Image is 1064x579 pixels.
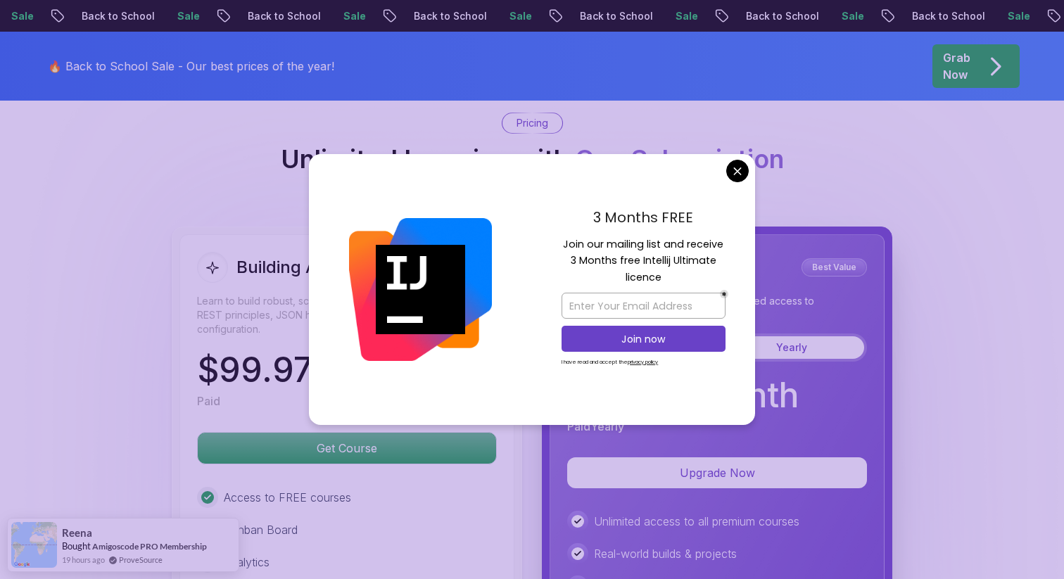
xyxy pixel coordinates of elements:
p: Access to FREE courses [224,489,351,506]
p: Unlimited access to all premium courses [594,513,799,530]
p: Back to School [901,9,996,23]
p: 🔥 Back to School Sale - Our best prices of the year! [48,58,334,75]
p: Back to School [236,9,332,23]
h2: Building APIs with Spring Boot [236,256,480,279]
p: Best Value [804,260,865,274]
p: Real-world builds & projects [594,545,737,562]
h2: Unlimited Learning with [281,145,784,173]
p: Sale [332,9,377,23]
button: Get Course [197,432,497,464]
p: Sale [166,9,211,23]
p: Pricing [517,116,548,130]
p: Analytics [224,554,270,571]
p: Kanban Board [224,521,298,538]
p: Sale [996,9,1041,23]
span: 19 hours ago [62,554,105,566]
button: Upgrade Now [567,457,867,488]
span: Bought [62,540,91,552]
img: provesource social proof notification image [11,522,57,568]
p: Sale [498,9,543,23]
a: Amigoscode PRO Membership [92,541,207,552]
p: Paid Yearly [567,418,624,435]
button: Yearly [718,336,864,359]
a: Upgrade Now [567,466,867,480]
span: Reena [62,527,92,539]
span: One Subscription [575,144,784,174]
p: Back to School [569,9,664,23]
p: Learn to build robust, scalable APIs with Spring Boot, mastering REST principles, JSON handling, ... [197,294,497,336]
p: $ 99.97 / Month [197,353,436,387]
p: Sale [664,9,709,23]
p: Back to School [70,9,166,23]
p: Grab Now [943,49,970,83]
p: Back to School [735,9,830,23]
p: Get Course [198,433,496,464]
a: ProveSource [119,555,163,564]
p: Back to School [403,9,498,23]
p: Paid [197,393,220,409]
p: Sale [830,9,875,23]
